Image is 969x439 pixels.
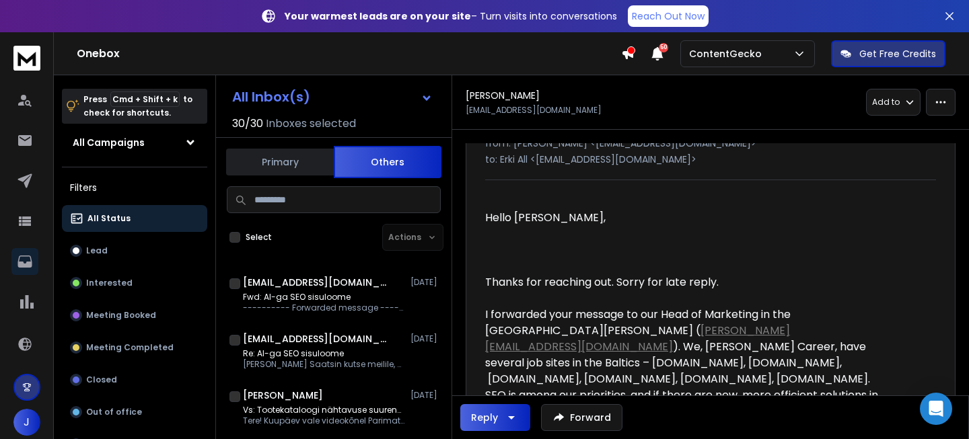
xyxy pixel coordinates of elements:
h1: All Campaigns [73,136,145,149]
button: J [13,409,40,436]
img: logo [13,46,40,71]
h1: Onebox [77,46,621,62]
button: All Status [62,205,207,232]
button: Get Free Credits [831,40,945,67]
p: Fwd: AI-ga SEO sisuloome [243,292,404,303]
button: Interested [62,270,207,296]
a: Reach Out Now [628,5,709,27]
p: Meeting Completed [86,342,174,353]
p: [EMAIL_ADDRESS][DOMAIN_NAME] [466,105,602,116]
button: Reply [460,404,530,431]
p: [DATE] [410,390,441,401]
p: Vs: Tootekataloogi nähtavuse suurendamine [243,405,404,415]
span: I forwarded your message to our Head of Marketing in the [GEOGRAPHIC_DATA][PERSON_NAME] ( ). We, ... [485,307,881,419]
a: [PERSON_NAME][EMAIL_ADDRESS][DOMAIN_NAME] [485,323,790,354]
h1: [EMAIL_ADDRESS][DOMAIN_NAME] [243,332,391,346]
p: Closed [86,374,117,385]
p: Lead [86,245,108,256]
p: [DATE] [410,277,441,288]
p: Meeting Booked [86,310,156,321]
h3: Inboxes selected [266,116,356,132]
p: All Status [87,213,131,224]
button: Closed [62,366,207,393]
p: Get Free Credits [859,47,936,61]
div: Reply [471,411,498,424]
span: Hello [PERSON_NAME], [485,210,606,225]
p: from: [PERSON_NAME] <[EMAIL_ADDRESS][DOMAIN_NAME]> [485,136,936,150]
p: – Turn visits into conversations [285,9,617,23]
p: [DATE] [410,333,441,344]
button: Forward [541,404,622,431]
label: Select [246,232,272,243]
p: [PERSON_NAME] Saatsin kutse meilile, näeme [243,359,404,370]
p: Tere! Kuupäev vale videokõnel Parimate [243,415,404,426]
h1: [PERSON_NAME] [243,389,323,402]
button: Lead [62,237,207,264]
p: to: Erki All <[EMAIL_ADDRESS][DOMAIN_NAME]> [485,153,936,166]
button: Primary [226,147,334,177]
h1: All Inbox(s) [232,90,310,104]
p: ContentGecko [689,47,767,61]
button: Meeting Completed [62,334,207,361]
p: Add to [872,97,900,108]
h3: Filters [62,178,207,197]
h1: [PERSON_NAME] [466,89,540,102]
button: Meeting Booked [62,302,207,329]
button: All Inbox(s) [221,83,443,110]
button: All Campaigns [62,129,207,156]
span: Cmd + Shift + k [110,91,180,107]
h1: [EMAIL_ADDRESS][DOMAIN_NAME] [243,276,391,289]
p: Press to check for shortcuts. [83,93,192,120]
span: 30 / 30 [232,116,263,132]
p: Out of office [86,407,142,417]
strong: Your warmest leads are on your site [285,9,471,23]
button: Others [334,146,441,178]
p: Interested [86,278,133,288]
button: Out of office [62,399,207,426]
p: Reach Out Now [632,9,705,23]
div: Open Intercom Messenger [920,393,952,425]
p: Re: AI-ga SEO sisuloome [243,348,404,359]
span: 50 [659,43,668,52]
p: ---------- Forwarded message --------- From: [PERSON_NAME] [243,303,404,313]
span: Thanks for reaching out. Sorry for late reply. [485,274,719,290]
